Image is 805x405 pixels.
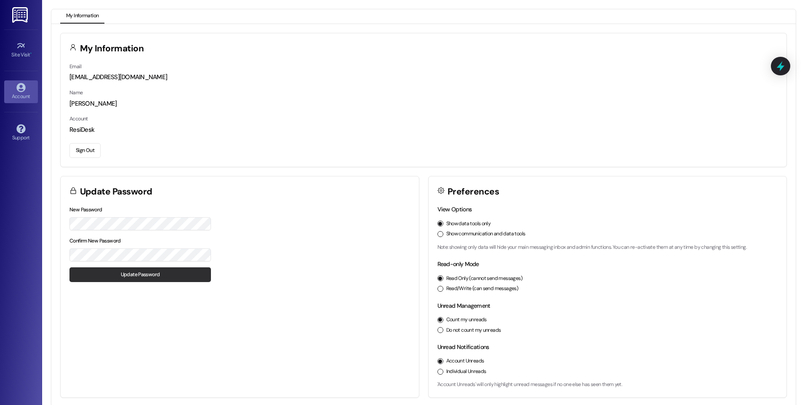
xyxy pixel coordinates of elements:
label: Read/Write (can send messages) [446,285,519,293]
label: Account Unreads [446,357,484,365]
h3: My Information [80,44,144,53]
label: Unread Notifications [437,343,489,351]
label: Read-only Mode [437,260,479,268]
label: New Password [69,206,102,213]
label: Read Only (cannot send messages) [446,275,522,282]
div: ResiDesk [69,125,778,134]
div: [PERSON_NAME] [69,99,778,108]
label: Name [69,89,83,96]
p: Note: showing only data will hide your main messaging inbox and admin functions. You can re-activ... [437,244,778,251]
label: Count my unreads [446,316,487,324]
label: Show communication and data tools [446,230,525,238]
label: Individual Unreads [446,368,486,376]
button: Update Password [69,267,211,282]
img: ResiDesk Logo [12,7,29,23]
h3: Update Password [80,187,152,196]
a: Account [4,80,38,103]
label: Account [69,115,88,122]
p: 'Account Unreads' will only highlight unread messages if no one else has seen them yet. [437,381,778,389]
label: View Options [437,205,472,213]
button: Sign Out [69,143,101,158]
label: Do not count my unreads [446,327,501,334]
a: Support [4,122,38,144]
label: Show data tools only [446,220,491,228]
a: Site Visit • [4,39,38,61]
button: My Information [60,9,104,24]
label: Unread Management [437,302,490,309]
div: [EMAIL_ADDRESS][DOMAIN_NAME] [69,73,778,82]
label: Confirm New Password [69,237,121,244]
label: Email [69,63,81,70]
span: • [30,51,32,56]
h3: Preferences [448,187,499,196]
